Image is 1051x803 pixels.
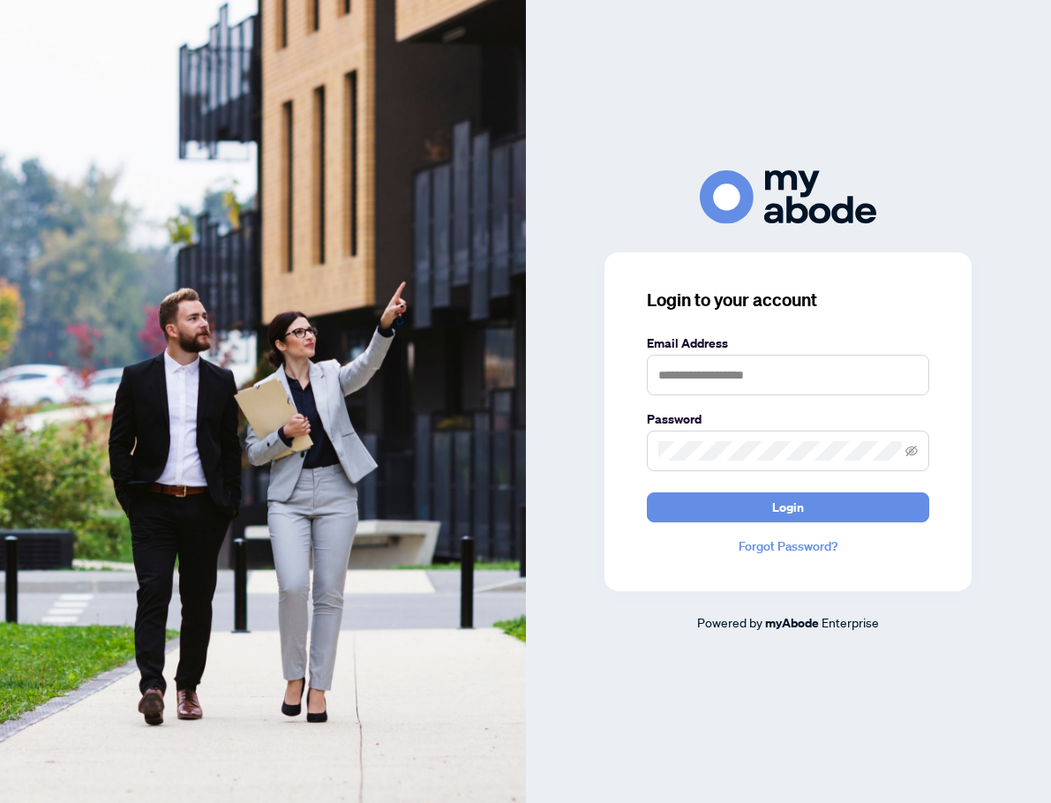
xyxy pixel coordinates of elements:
[905,445,918,457] span: eye-invisible
[700,170,876,224] img: ma-logo
[765,613,819,633] a: myAbode
[772,493,804,522] span: Login
[647,537,929,556] a: Forgot Password?
[647,492,929,522] button: Login
[647,288,929,312] h3: Login to your account
[822,614,879,630] span: Enterprise
[647,334,929,353] label: Email Address
[647,409,929,429] label: Password
[697,614,762,630] span: Powered by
